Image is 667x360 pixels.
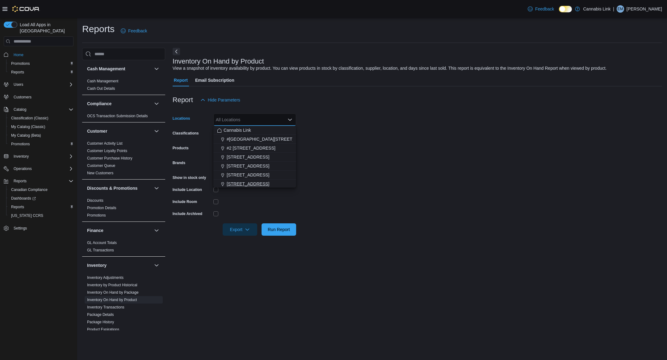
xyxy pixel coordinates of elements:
[87,149,127,153] a: Customer Loyalty Points
[11,225,29,232] a: Settings
[1,164,76,173] button: Operations
[6,211,76,220] button: [US_STATE] CCRS
[14,107,26,112] span: Catalog
[153,184,160,192] button: Discounts & Promotions
[9,123,73,130] span: My Catalog (Classic)
[173,160,185,165] label: Brands
[9,68,27,76] a: Reports
[87,141,123,146] a: Customer Activity List
[9,60,73,67] span: Promotions
[12,6,40,12] img: Cova
[11,124,45,129] span: My Catalog (Classic)
[9,140,73,148] span: Promotions
[87,213,106,217] a: Promotions
[82,23,115,35] h1: Reports
[618,5,623,13] span: EM
[87,290,139,295] span: Inventory On Hand by Package
[87,101,152,107] button: Compliance
[153,65,160,72] button: Cash Management
[9,203,27,211] a: Reports
[87,171,113,175] a: New Customers
[87,128,107,134] h3: Customer
[87,262,107,268] h3: Inventory
[213,180,296,188] button: [STREET_ADDRESS]
[11,224,73,232] span: Settings
[87,101,111,107] h3: Compliance
[87,185,137,191] h3: Discounts & Promotions
[87,185,152,191] button: Discounts & Promotions
[11,116,48,121] span: Classification (Classic)
[87,298,137,302] a: Inventory On Hand by Product
[87,241,117,245] a: GL Account Totals
[87,275,124,280] a: Inventory Adjustments
[173,96,193,104] h3: Report
[173,146,189,151] label: Products
[87,312,114,317] a: Package Details
[87,86,115,91] a: Cash Out Details
[6,140,76,148] button: Promotions
[11,187,48,192] span: Canadian Compliance
[87,198,103,203] a: Discounts
[11,177,29,185] button: Reports
[82,77,165,95] div: Cash Management
[87,66,125,72] h3: Cash Management
[87,248,114,253] span: GL Transactions
[223,223,257,236] button: Export
[9,68,73,76] span: Reports
[6,194,76,203] a: Dashboards
[11,106,73,113] span: Catalog
[11,70,24,75] span: Reports
[9,195,73,202] span: Dashboards
[87,163,115,168] span: Customer Queue
[227,181,269,187] span: [STREET_ADDRESS]
[87,320,114,324] a: Package History
[1,105,76,114] button: Catalog
[11,142,30,147] span: Promotions
[9,140,32,148] a: Promotions
[11,106,29,113] button: Catalog
[153,227,160,234] button: Finance
[11,93,34,101] a: Customers
[87,171,113,176] span: New Customers
[87,227,152,234] button: Finance
[9,186,50,193] a: Canadian Compliance
[87,305,124,310] span: Inventory Transactions
[208,97,240,103] span: Hide Parameters
[14,154,29,159] span: Inventory
[87,114,148,118] span: OCS Transaction Submission Details
[213,126,296,188] div: Choose from the following options
[213,171,296,180] button: [STREET_ADDRESS]
[6,122,76,131] button: My Catalog (Classic)
[173,65,607,72] div: View a snapshot of inventory availability by product. You can view products in stock by classific...
[87,205,116,210] span: Promotion Details
[87,79,118,83] a: Cash Management
[174,74,188,86] span: Report
[87,283,137,288] span: Inventory by Product Historical
[198,94,243,106] button: Hide Parameters
[87,227,103,234] h3: Finance
[1,50,76,59] button: Home
[224,127,251,133] span: Cannabis Link
[11,165,73,172] span: Operations
[227,163,269,169] span: [STREET_ADDRESS]
[226,223,254,236] span: Export
[87,163,115,168] a: Customer Queue
[87,198,103,203] span: Discounts
[213,144,296,153] button: #2 [STREET_ADDRESS]
[9,132,44,139] a: My Catalog (Beta)
[627,5,662,13] p: [PERSON_NAME]
[9,203,73,211] span: Reports
[87,156,132,160] a: Customer Purchase History
[173,48,180,55] button: Next
[559,6,572,12] input: Dark Mode
[87,79,118,84] span: Cash Management
[11,153,31,160] button: Inventory
[173,175,206,180] label: Show in stock only
[87,275,124,280] span: Inventory Adjustments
